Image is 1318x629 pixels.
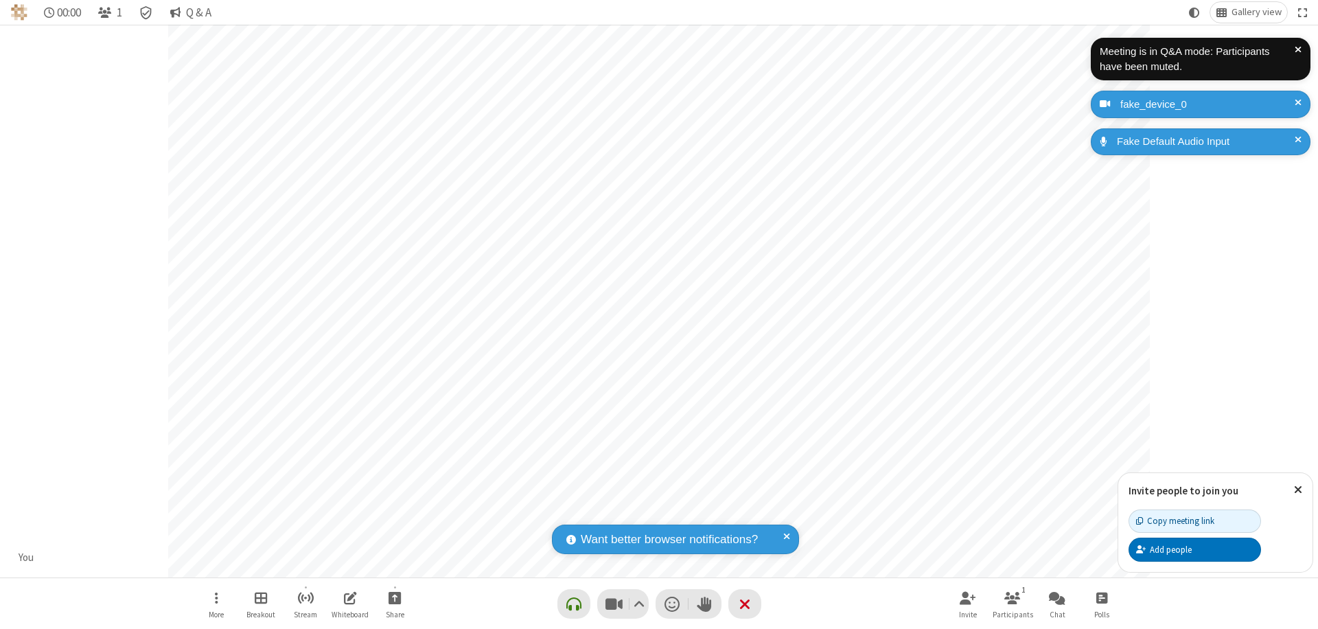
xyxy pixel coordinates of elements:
button: Q & A [164,2,217,23]
span: Stream [294,610,317,619]
div: Meeting details Encryption enabled [133,2,159,23]
label: Invite people to join you [1129,484,1238,497]
span: Share [386,610,404,619]
span: 1 [117,6,122,19]
div: fake_device_0 [1115,97,1300,113]
button: Open participant list [92,2,128,23]
button: Open shared whiteboard [329,584,371,624]
span: Gallery view [1232,7,1282,18]
span: More [209,610,224,619]
div: Meeting is in Q&A mode: Participants have been muted. [1100,44,1295,75]
button: End or leave meeting [728,589,761,619]
span: Q & A [186,6,211,19]
button: Start streaming [285,584,326,624]
span: Want better browser notifications? [581,531,758,549]
button: Open menu [196,584,237,624]
button: Connect your audio [557,589,590,619]
div: Timer [38,2,87,23]
button: Manage Breakout Rooms [240,584,281,624]
span: Invite [959,610,977,619]
span: 00:00 [57,6,81,19]
button: Start sharing [374,584,415,624]
span: Breakout [246,610,275,619]
button: Open chat [1037,584,1078,624]
button: Fullscreen [1293,2,1313,23]
img: QA Selenium DO NOT DELETE OR CHANGE [11,4,27,21]
div: 1 [1018,584,1030,596]
span: Whiteboard [332,610,369,619]
button: Using system theme [1183,2,1205,23]
button: Open poll [1081,584,1122,624]
button: Open participant list [992,584,1033,624]
div: You [14,550,39,566]
div: Copy meeting link [1136,514,1214,527]
button: Invite participants (⌘+Shift+I) [947,584,988,624]
button: Stop video (⌘+Shift+V) [597,589,649,619]
button: Change layout [1210,2,1287,23]
span: Polls [1094,610,1109,619]
button: Close popover [1284,473,1313,507]
button: Add people [1129,538,1261,561]
button: Send a reaction [656,589,689,619]
button: Video setting [629,589,648,619]
button: Raise hand [689,589,721,619]
span: Participants [993,610,1033,619]
div: Fake Default Audio Input [1112,134,1300,150]
button: Copy meeting link [1129,510,1261,533]
span: Chat [1050,610,1065,619]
